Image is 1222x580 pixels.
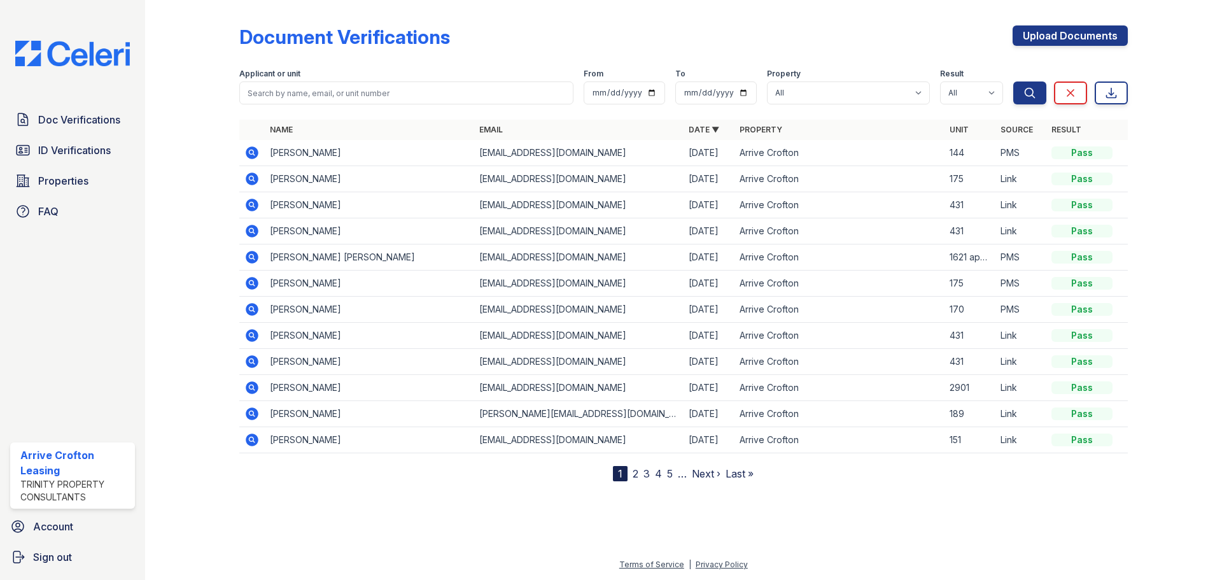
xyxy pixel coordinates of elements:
[5,41,140,66] img: CE_Logo_Blue-a8612792a0a2168367f1c8372b55b34899dd931a85d93a1a3d3e32e68fde9ad4.png
[265,218,474,244] td: [PERSON_NAME]
[474,140,684,166] td: [EMAIL_ADDRESS][DOMAIN_NAME]
[684,218,734,244] td: [DATE]
[265,192,474,218] td: [PERSON_NAME]
[1051,199,1113,211] div: Pass
[1051,434,1113,446] div: Pass
[1051,225,1113,237] div: Pass
[995,427,1046,453] td: Link
[38,173,88,188] span: Properties
[995,192,1046,218] td: Link
[684,323,734,349] td: [DATE]
[1051,277,1113,290] div: Pass
[689,560,691,569] div: |
[678,466,687,481] span: …
[265,323,474,349] td: [PERSON_NAME]
[767,69,801,79] label: Property
[479,125,503,134] a: Email
[945,401,995,427] td: 189
[945,244,995,271] td: 1621 apart. 170
[655,467,662,480] a: 4
[33,549,72,565] span: Sign out
[734,427,944,453] td: Arrive Crofton
[265,375,474,401] td: [PERSON_NAME]
[684,271,734,297] td: [DATE]
[945,323,995,349] td: 431
[1051,173,1113,185] div: Pass
[940,69,964,79] label: Result
[684,375,734,401] td: [DATE]
[265,140,474,166] td: [PERSON_NAME]
[619,560,684,569] a: Terms of Service
[265,401,474,427] td: [PERSON_NAME]
[734,375,944,401] td: Arrive Crofton
[734,140,944,166] td: Arrive Crofton
[689,125,719,134] a: Date ▼
[1051,146,1113,159] div: Pass
[265,271,474,297] td: [PERSON_NAME]
[474,427,684,453] td: [EMAIL_ADDRESS][DOMAIN_NAME]
[734,271,944,297] td: Arrive Crofton
[995,297,1046,323] td: PMS
[10,107,135,132] a: Doc Verifications
[474,271,684,297] td: [EMAIL_ADDRESS][DOMAIN_NAME]
[667,467,673,480] a: 5
[474,323,684,349] td: [EMAIL_ADDRESS][DOMAIN_NAME]
[265,297,474,323] td: [PERSON_NAME]
[474,401,684,427] td: [PERSON_NAME][EMAIL_ADDRESS][DOMAIN_NAME]
[945,297,995,323] td: 170
[995,244,1046,271] td: PMS
[20,448,130,478] div: Arrive Crofton Leasing
[995,375,1046,401] td: Link
[239,25,450,48] div: Document Verifications
[643,467,650,480] a: 3
[270,125,293,134] a: Name
[474,218,684,244] td: [EMAIL_ADDRESS][DOMAIN_NAME]
[38,204,59,219] span: FAQ
[684,297,734,323] td: [DATE]
[633,467,638,480] a: 2
[474,192,684,218] td: [EMAIL_ADDRESS][DOMAIN_NAME]
[995,166,1046,192] td: Link
[945,375,995,401] td: 2901
[945,271,995,297] td: 175
[1051,303,1113,316] div: Pass
[1051,407,1113,420] div: Pass
[1051,251,1113,264] div: Pass
[474,166,684,192] td: [EMAIL_ADDRESS][DOMAIN_NAME]
[945,140,995,166] td: 144
[1051,381,1113,394] div: Pass
[474,349,684,375] td: [EMAIL_ADDRESS][DOMAIN_NAME]
[734,244,944,271] td: Arrive Crofton
[945,166,995,192] td: 175
[5,544,140,570] a: Sign out
[740,125,782,134] a: Property
[734,323,944,349] td: Arrive Crofton
[1051,355,1113,368] div: Pass
[20,478,130,504] div: Trinity Property Consultants
[734,192,944,218] td: Arrive Crofton
[995,323,1046,349] td: Link
[945,218,995,244] td: 431
[734,166,944,192] td: Arrive Crofton
[734,218,944,244] td: Arrive Crofton
[1051,125,1081,134] a: Result
[995,349,1046,375] td: Link
[10,199,135,224] a: FAQ
[726,467,754,480] a: Last »
[684,192,734,218] td: [DATE]
[995,271,1046,297] td: PMS
[995,140,1046,166] td: PMS
[474,244,684,271] td: [EMAIL_ADDRESS][DOMAIN_NAME]
[684,166,734,192] td: [DATE]
[613,466,628,481] div: 1
[265,427,474,453] td: [PERSON_NAME]
[1013,25,1128,46] a: Upload Documents
[1001,125,1033,134] a: Source
[684,244,734,271] td: [DATE]
[239,81,573,104] input: Search by name, email, or unit number
[1051,329,1113,342] div: Pass
[38,112,120,127] span: Doc Verifications
[675,69,685,79] label: To
[692,467,720,480] a: Next ›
